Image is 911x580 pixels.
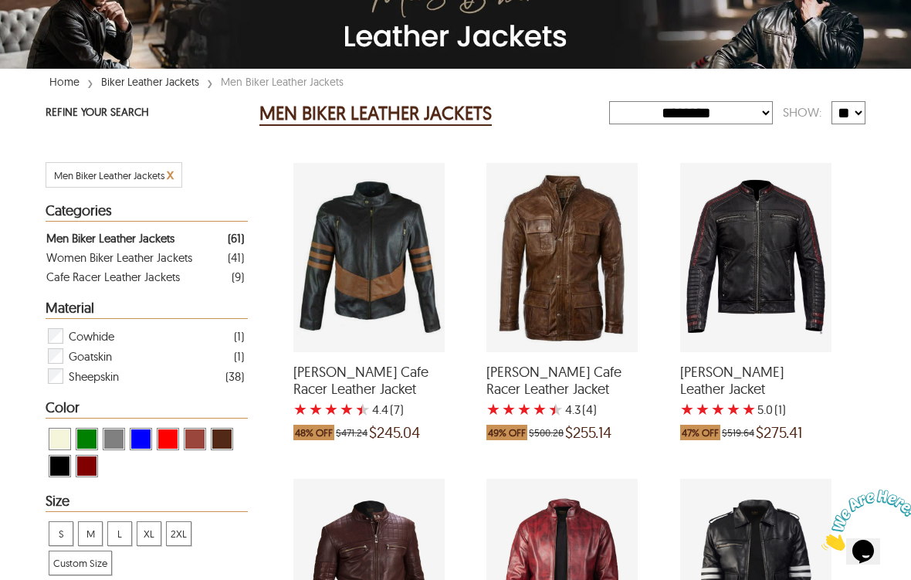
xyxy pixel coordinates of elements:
label: 3 rating [324,402,338,417]
span: Archer Cafe Racer Leather Jacket [293,364,445,397]
span: S [49,522,73,545]
div: ( 9 ) [232,267,244,287]
a: Filter Cafe Racer Leather Jackets [46,267,244,287]
div: ( 38 ) [225,367,244,386]
label: 4.4 [372,402,388,417]
span: (4 [582,402,593,417]
span: › [207,69,213,96]
div: Cafe Racer Leather Jackets [46,267,180,287]
div: View XL Men Biker Leather Jackets [137,521,161,546]
span: $500.28 [529,425,564,440]
label: 4 rating [340,402,354,417]
span: Cowhide [69,326,114,346]
span: ) [582,402,597,417]
a: Archer Cafe Racer Leather Jacket with a 4.428571428571429 Star Rating 7 Product Review which was ... [293,342,445,447]
span: Custom Size [49,551,111,575]
div: View Beige Men Biker Leather Jackets [49,428,71,450]
span: (7 [390,402,400,417]
div: View Cognac Men Biker Leather Jackets [184,428,206,450]
div: View Custom Size Men Biker Leather Jackets [49,551,112,575]
div: View 2XL Men Biker Leather Jackets [166,521,191,546]
span: XL [137,522,161,545]
div: Men Biker Leather Jackets [46,229,174,248]
span: › [87,69,93,96]
img: Chat attention grabber [6,6,102,67]
div: Filter Goatskin Men Biker Leather Jackets [46,346,244,366]
span: $255.14 [565,425,611,440]
span: (1 [774,402,782,417]
a: Caleb Biker Leather Jacket with a 5 Star Rating 1 Product Review which was at a price of $519.64,... [680,342,831,447]
div: View Black Men Biker Leather Jackets [49,455,71,477]
a: Keith Cafe Racer Leather Jacket with a 4.25 Star Rating 4 Product Review which was at a price of ... [486,342,638,447]
label: 4 rating [726,402,740,417]
label: 5 rating [355,402,371,417]
div: ( 1 ) [234,327,244,346]
span: L [108,522,131,545]
span: $519.64 [722,425,754,440]
div: View Red Men Biker Leather Jackets [157,428,179,450]
label: 2 rating [309,402,323,417]
div: View Blue Men Biker Leather Jackets [130,428,152,450]
label: 4.3 [565,402,581,417]
span: 47% OFF [680,425,720,440]
label: 5 rating [548,402,564,417]
span: 2XL [167,522,191,545]
label: 5.0 [757,402,773,417]
div: View M Men Biker Leather Jackets [78,521,103,546]
a: Home [46,75,83,89]
div: View L Men Biker Leather Jackets [107,521,132,546]
div: ( 1 ) [234,347,244,366]
label: 4 rating [533,402,547,417]
label: 3 rating [711,402,725,417]
div: View S Men Biker Leather Jackets [49,521,73,546]
label: 2 rating [696,402,709,417]
label: 2 rating [502,402,516,417]
span: x [167,165,174,183]
iframe: chat widget [815,483,911,557]
div: View Green Men Biker Leather Jackets [76,428,98,450]
div: ( 41 ) [228,248,244,267]
a: Biker Leather Jackets [97,75,203,89]
span: ) [390,402,404,417]
a: Cancel Filter [167,169,174,181]
div: Women Biker Leather Jackets [46,248,192,267]
span: Keith Cafe Racer Leather Jacket [486,364,638,397]
div: Heading Filter Men Biker Leather Jackets by Color [46,400,248,419]
span: Sheepskin [69,366,119,386]
span: $275.41 [756,425,802,440]
div: Men Biker Leather Jackets [217,74,347,90]
p: REFINE YOUR SEARCH [46,101,248,125]
div: ( 61 ) [228,229,244,248]
div: Filter Cowhide Men Biker Leather Jackets [46,326,244,346]
div: Filter Sheepskin Men Biker Leather Jackets [46,366,244,386]
h2: MEN BIKER LEATHER JACKETS [259,101,492,126]
span: 49% OFF [486,425,527,440]
label: 1 rating [293,402,307,417]
label: 3 rating [517,402,531,417]
div: View Brown ( Brand Color ) Men Biker Leather Jackets [211,428,233,450]
div: Heading Filter Men Biker Leather Jackets by Material [46,300,248,319]
span: Caleb Biker Leather Jacket [680,364,831,397]
div: Heading Filter Men Biker Leather Jackets by Categories [46,203,248,222]
div: Men Biker Leather Jackets 61 Results Found [259,98,609,129]
label: 1 rating [486,402,500,417]
div: Show: [773,99,831,126]
a: Filter Women Biker Leather Jackets [46,248,244,267]
div: View Grey Men Biker Leather Jackets [103,428,125,450]
a: Filter Men Biker Leather Jackets [46,229,244,248]
div: Heading Filter Men Biker Leather Jackets by Size [46,494,248,512]
span: 48% OFF [293,425,334,440]
span: $245.04 [369,425,420,440]
label: 5 rating [742,402,756,417]
span: ) [774,402,786,417]
label: 1 rating [680,402,694,417]
span: Filter Men Biker Leather Jackets [54,169,164,181]
span: M [79,522,102,545]
div: View Maroon Men Biker Leather Jackets [76,455,98,477]
span: $471.24 [336,425,367,440]
span: Goatskin [69,346,112,366]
